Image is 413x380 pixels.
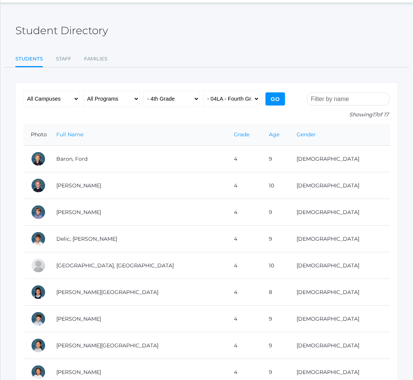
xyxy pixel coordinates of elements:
[307,92,390,106] input: Filter by name
[31,205,46,220] div: Jack Crosby
[289,226,390,252] td: [DEMOGRAPHIC_DATA]
[261,146,289,172] td: 9
[226,199,261,226] td: 4
[307,111,390,119] p: Showing of 17
[23,124,49,146] th: Photo
[261,279,289,306] td: 8
[289,332,390,359] td: [DEMOGRAPHIC_DATA]
[289,252,390,279] td: [DEMOGRAPHIC_DATA]
[49,172,226,199] td: [PERSON_NAME]
[15,25,108,36] h2: Student Directory
[226,332,261,359] td: 4
[234,131,249,138] a: Grade
[297,131,316,138] a: Gender
[226,172,261,199] td: 4
[31,231,46,246] div: Luka Delic
[372,111,377,118] span: 17
[31,258,46,273] div: Easton Ferris
[31,178,46,193] div: Brody Bigley
[265,92,285,106] input: Go
[289,306,390,332] td: [DEMOGRAPHIC_DATA]
[31,311,46,326] div: William Hibbard
[226,252,261,279] td: 4
[261,226,289,252] td: 9
[84,51,107,66] a: Families
[49,146,226,172] td: Baron, Ford
[49,306,226,332] td: [PERSON_NAME]
[289,146,390,172] td: [DEMOGRAPHIC_DATA]
[49,252,226,279] td: [GEOGRAPHIC_DATA], [GEOGRAPHIC_DATA]
[49,199,226,226] td: [PERSON_NAME]
[289,279,390,306] td: [DEMOGRAPHIC_DATA]
[31,151,46,166] div: Ford Baron
[31,365,46,380] div: Lila Lau
[49,279,226,306] td: [PERSON_NAME][GEOGRAPHIC_DATA]
[15,51,43,68] a: Students
[269,131,279,138] a: Age
[289,199,390,226] td: [DEMOGRAPHIC_DATA]
[31,285,46,300] div: Victoria Harutyunyan
[31,338,46,353] div: Sofia La Rosa
[49,226,226,252] td: Delic, [PERSON_NAME]
[261,306,289,332] td: 9
[226,146,261,172] td: 4
[56,51,71,66] a: Staff
[261,332,289,359] td: 9
[289,172,390,199] td: [DEMOGRAPHIC_DATA]
[261,199,289,226] td: 9
[49,332,226,359] td: [PERSON_NAME][GEOGRAPHIC_DATA]
[261,252,289,279] td: 10
[226,226,261,252] td: 4
[226,279,261,306] td: 4
[261,172,289,199] td: 10
[226,306,261,332] td: 4
[56,131,83,138] a: Full Name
